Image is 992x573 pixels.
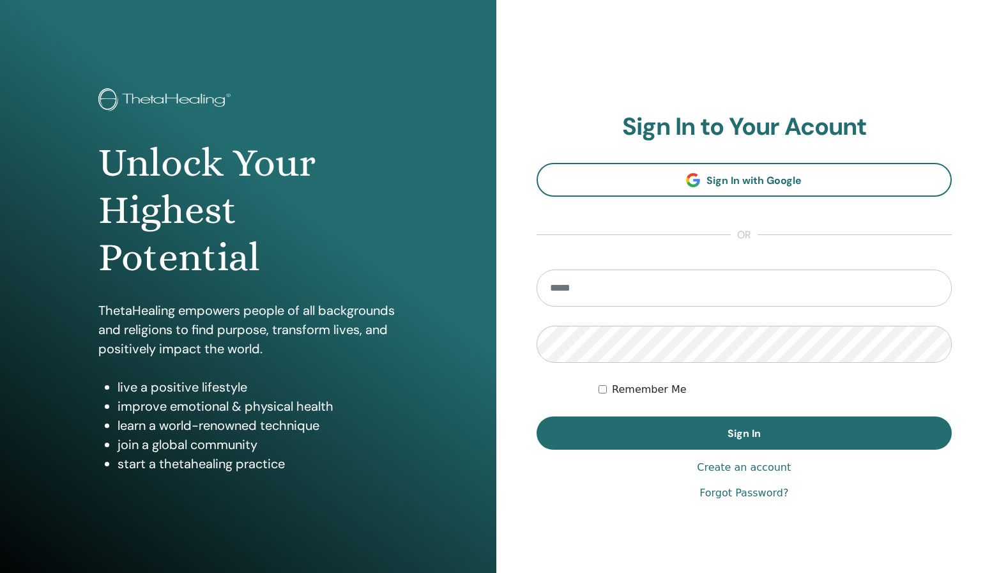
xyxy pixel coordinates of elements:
li: join a global community [118,435,397,454]
button: Sign In [537,416,952,450]
p: ThetaHealing empowers people of all backgrounds and religions to find purpose, transform lives, a... [98,301,397,358]
span: or [731,227,758,243]
h2: Sign In to Your Acount [537,112,952,142]
span: Sign In with Google [706,174,802,187]
li: improve emotional & physical health [118,397,397,416]
div: Keep me authenticated indefinitely or until I manually logout [599,382,952,397]
li: learn a world-renowned technique [118,416,397,435]
label: Remember Me [612,382,687,397]
a: Sign In with Google [537,163,952,197]
li: start a thetahealing practice [118,454,397,473]
span: Sign In [728,427,761,440]
h1: Unlock Your Highest Potential [98,139,397,282]
a: Create an account [697,460,791,475]
li: live a positive lifestyle [118,378,397,397]
a: Forgot Password? [699,485,788,501]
